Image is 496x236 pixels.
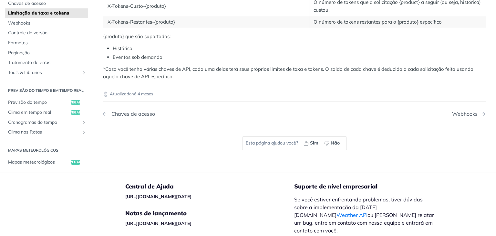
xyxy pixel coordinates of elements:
[452,111,478,117] font: Webhooks
[125,220,191,226] a: [URL][DOMAIN_NAME][DATE]
[8,159,55,165] font: Mapas meteorológicos
[125,183,174,190] font: Central de Ajuda
[113,54,162,60] font: Eventos sob demanda
[5,68,88,78] a: Tools & LibrariesShow subpages for Tools & Libraries
[8,99,47,105] font: Previsão do tempo
[8,119,57,125] font: Cronogramas do tempo
[8,30,47,36] font: Controle de versão
[70,110,81,114] font: pegar
[103,33,170,39] font: {produto} que são suportados:
[336,212,367,218] a: Weather API
[8,129,42,135] font: Clima nas Rotas
[5,127,88,137] a: Clima nas RotasMostrar subpáginas para Clima em Rotas
[81,70,87,75] button: Show subpages for Tools & Libraries
[5,58,88,68] a: Tratamento de erros
[8,88,84,93] font: Previsão do tempo e em tempo real
[103,111,267,117] a: Página anterior: Teclas de acesso
[103,66,473,80] font: *Caso você tenha várias chaves de API, cada uma delas terá seus próprios limites de taxa e tokens...
[5,98,88,107] a: Previsão do tempopegar
[110,91,131,96] font: Atualizado
[8,70,80,76] span: Tools & Libraries
[310,140,318,146] font: Sim
[8,20,30,26] font: Webhooks
[5,117,88,127] a: Cronogramas do tempoMostrar subpáginas para Cronogramas do Tempo
[5,38,88,48] a: Formatos
[8,40,28,46] font: Formatos
[70,160,81,164] font: pegar
[301,138,322,148] button: Sim, esta página me ajudou
[108,3,166,9] font: X-Tokens-Custo-{produto}
[322,138,343,148] button: Não, esta página não me ajudou
[331,140,340,146] font: Não
[452,111,486,117] a: Próxima página: Webhooks
[294,196,423,218] font: Se você estiver enfrentando problemas, tiver dúvidas sobre a implementação da [DATE][DOMAIN_NAME]
[294,212,434,234] font: ou [PERSON_NAME] relatar um bug, entre em contato com nossa equipe e entrará em contato com você.
[108,19,175,25] font: X-Tokens-Restantes-{produto}
[5,18,88,28] a: Webhooks
[81,130,87,135] button: Mostrar subpáginas para Clima em Rotas
[8,109,51,115] font: Clima em tempo real
[5,28,88,38] a: Controle de versão
[70,100,81,104] font: pegar
[8,59,50,65] font: Tratamento de erros
[5,108,88,117] a: Clima em tempo realpegar
[5,157,88,167] a: Mapas meteorológicospegar
[103,104,486,123] nav: Controles de paginação
[8,10,69,16] font: Limitação de taxa e tokens
[131,91,153,96] font: há 4 meses
[314,19,442,25] font: O número de tokens restantes para o {produto} específico
[113,45,132,51] font: Histórico
[5,8,88,18] a: Limitação de taxa e tokens
[81,120,87,125] button: Mostrar subpáginas para Cronogramas do Tempo
[294,183,377,190] font: Suporte de nível empresarial
[125,209,187,217] font: Notas de lançamento
[5,48,88,58] a: Paginação
[8,147,58,152] font: Mapas meteorológicos
[125,194,191,199] a: [URL][DOMAIN_NAME][DATE]
[8,49,30,55] font: Paginação
[111,111,155,117] font: Chaves de acesso
[246,140,298,146] font: Esta página ajudou você?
